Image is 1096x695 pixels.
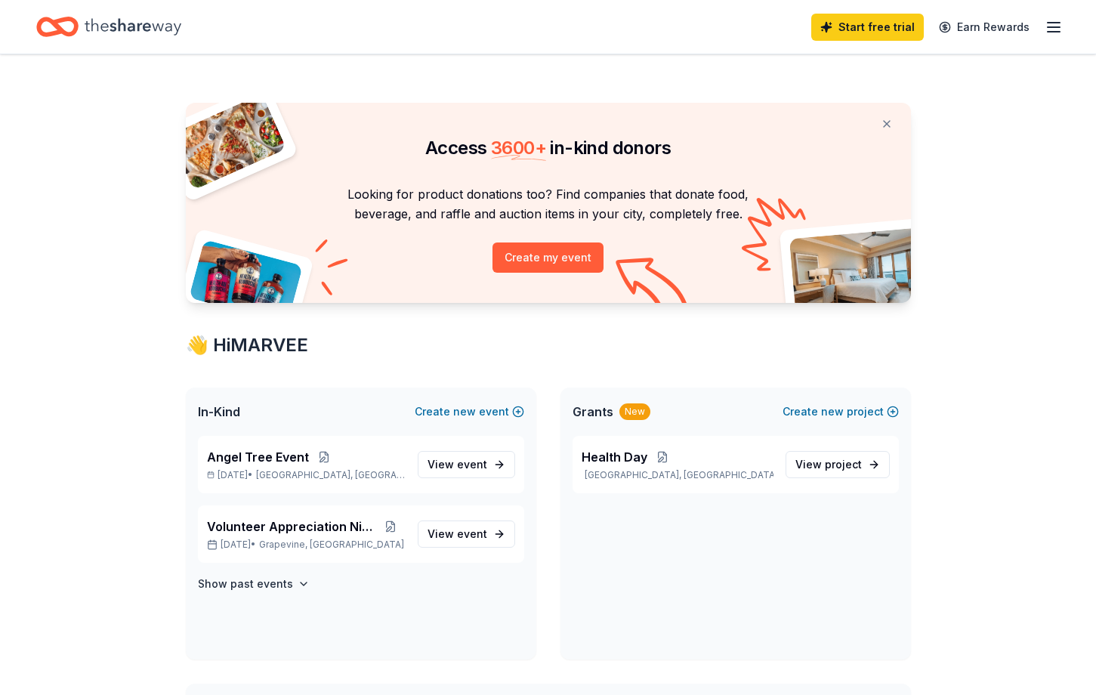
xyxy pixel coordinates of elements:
[425,137,671,159] span: Access in-kind donors
[457,458,487,471] span: event
[795,456,862,474] span: View
[783,403,899,421] button: Createnewproject
[36,9,181,45] a: Home
[453,403,476,421] span: new
[582,469,773,481] p: [GEOGRAPHIC_DATA], [GEOGRAPHIC_DATA]
[582,448,647,466] span: Health Day
[428,525,487,543] span: View
[204,184,893,224] p: Looking for product donations too? Find companies that donate food, beverage, and raffle and auct...
[930,14,1039,41] a: Earn Rewards
[259,539,404,551] span: Grapevine, [GEOGRAPHIC_DATA]
[207,469,406,481] p: [DATE] •
[418,520,515,548] a: View event
[616,258,691,314] img: Curvy arrow
[492,242,604,273] button: Create my event
[256,469,405,481] span: [GEOGRAPHIC_DATA], [GEOGRAPHIC_DATA]
[207,448,309,466] span: Angel Tree Event
[415,403,524,421] button: Createnewevent
[418,451,515,478] a: View event
[821,403,844,421] span: new
[198,575,310,593] button: Show past events
[786,451,890,478] a: View project
[811,14,924,41] a: Start free trial
[573,403,613,421] span: Grants
[186,333,911,357] div: 👋 Hi MARVEE
[825,458,862,471] span: project
[207,539,406,551] p: [DATE] •
[428,456,487,474] span: View
[457,527,487,540] span: event
[491,137,546,159] span: 3600 +
[207,517,376,536] span: Volunteer Appreciation Night
[198,575,293,593] h4: Show past events
[168,94,286,190] img: Pizza
[198,403,240,421] span: In-Kind
[619,403,650,420] div: New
